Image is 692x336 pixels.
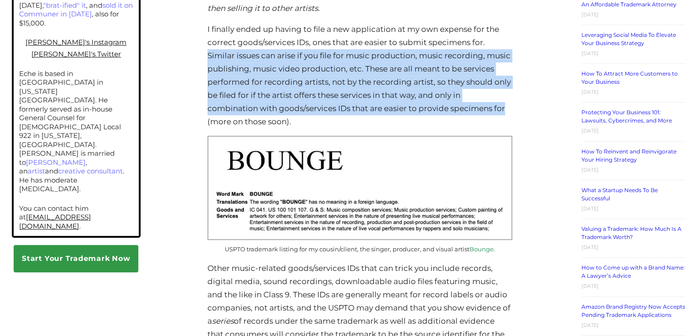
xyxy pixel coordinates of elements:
[581,225,682,240] a: Valuing a Trademark: How Much Is A Trademark Worth?
[581,187,658,202] a: What a Startup Needs To Be Successful
[581,1,677,8] a: An Affordable Trademark Attorney
[581,283,599,289] time: [DATE]
[581,264,685,279] a: How to Come up with a Brand Name: A Lawyer’s Advice
[19,1,133,19] a: sold it on Communer in [DATE]
[207,243,512,256] figcaption: USPTO trademark listing for my cousin/client, the singer, producer, and visual artist .
[207,23,512,128] p: I finally ended up having to file a new application at my own expense for the correct goods/servi...
[26,158,86,167] a: [PERSON_NAME]
[581,31,676,46] a: Leveraging Social Media To Elevate Your Business Strategy
[470,245,494,253] a: Bounge
[31,50,121,58] a: [PERSON_NAME]'s Twitter
[581,167,599,173] time: [DATE]
[25,38,126,46] a: [PERSON_NAME]'s Instagram
[581,89,599,95] time: [DATE]
[581,303,685,318] a: Amazon Brand Registry Now Accepts Pending Trademark Applications
[581,127,599,134] time: [DATE]
[19,213,91,230] a: [EMAIL_ADDRESS][DOMAIN_NAME]
[58,167,123,175] a: creative consultant
[212,316,234,326] em: series
[28,167,45,175] a: artist
[581,148,677,163] a: How To Reinvent and Reinvigorate Your Hiring Strategy
[581,11,599,18] time: [DATE]
[14,245,138,272] a: Start Your Trademark Now
[581,50,599,56] time: [DATE]
[581,70,678,85] a: How To Attract More Customers to Your Business
[581,244,599,250] time: [DATE]
[43,1,86,10] a: "brat-ified" it
[19,69,133,193] p: Eche is based in [GEOGRAPHIC_DATA] in [US_STATE][GEOGRAPHIC_DATA]. He formerly served as in-house...
[19,204,133,231] p: You can contact him at .
[581,109,672,124] a: Protecting Your Business 101: Lawsuits, Cybercrimes, and More
[581,322,599,328] time: [DATE]
[581,205,599,212] time: [DATE]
